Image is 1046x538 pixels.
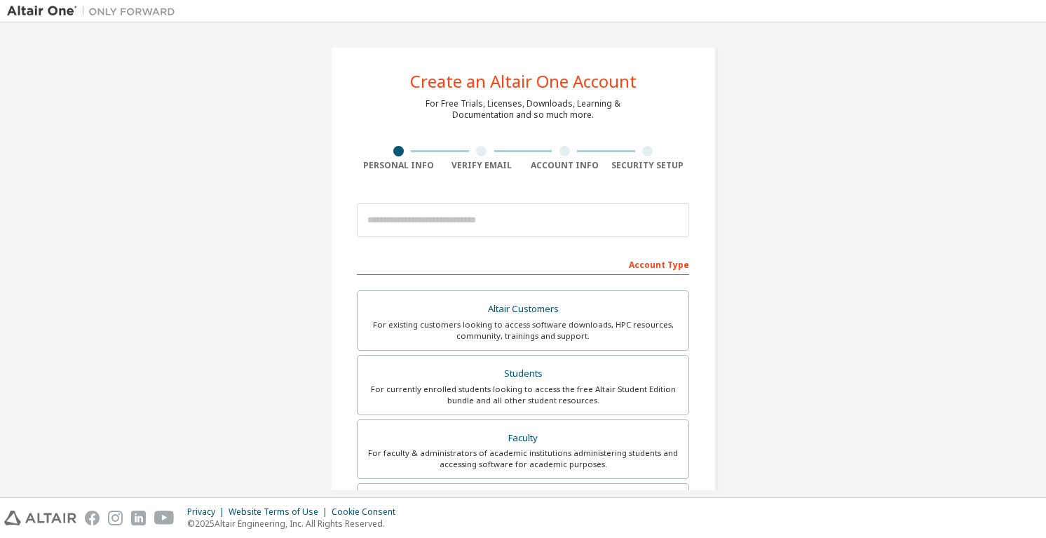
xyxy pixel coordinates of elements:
img: linkedin.svg [131,511,146,525]
div: Account Type [357,253,689,275]
div: For existing customers looking to access software downloads, HPC resources, community, trainings ... [366,319,680,342]
p: © 2025 Altair Engineering, Inc. All Rights Reserved. [187,518,404,530]
img: altair_logo.svg [4,511,76,525]
div: Personal Info [357,160,440,171]
div: Cookie Consent [332,506,404,518]
img: instagram.svg [108,511,123,525]
div: Privacy [187,506,229,518]
img: youtube.svg [154,511,175,525]
div: Account Info [523,160,606,171]
div: For currently enrolled students looking to access the free Altair Student Edition bundle and all ... [366,384,680,406]
div: Website Terms of Use [229,506,332,518]
div: Create an Altair One Account [410,73,637,90]
img: facebook.svg [85,511,100,525]
div: Verify Email [440,160,524,171]
div: Altair Customers [366,300,680,319]
div: Students [366,364,680,384]
div: Security Setup [606,160,690,171]
div: For Free Trials, Licenses, Downloads, Learning & Documentation and so much more. [426,98,620,121]
img: Altair One [7,4,182,18]
div: Faculty [366,429,680,448]
div: For faculty & administrators of academic institutions administering students and accessing softwa... [366,448,680,470]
